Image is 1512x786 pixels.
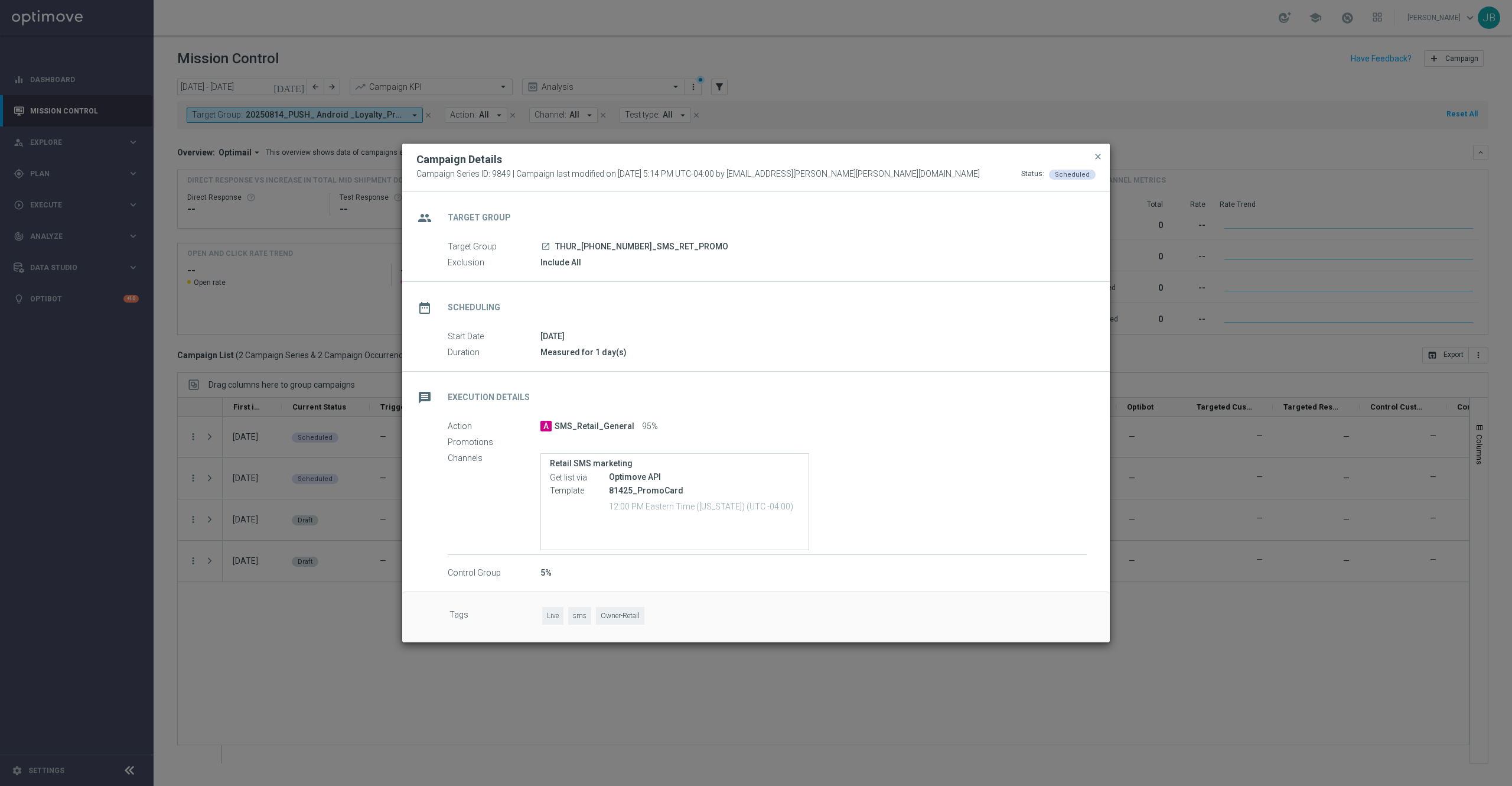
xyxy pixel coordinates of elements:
[1093,152,1103,161] span: close
[540,256,1087,268] div: Include All
[609,471,800,483] div: Optimove API
[448,421,540,432] label: Action
[449,607,542,625] label: Tags
[448,392,530,403] h2: Execution Details
[540,330,1087,342] div: [DATE]
[448,302,500,313] h2: Scheduling
[416,152,502,167] h2: Campaign Details
[414,387,435,408] i: message
[542,607,563,625] span: Live
[540,567,1087,579] div: 5%
[540,421,552,431] span: A
[448,347,540,358] label: Duration
[541,242,550,251] i: launch
[416,169,980,180] span: Campaign Series ID: 9849 | Campaign last modified on [DATE] 5:14 PM UTC-04:00 by [EMAIL_ADDRESS][...
[540,346,1087,358] div: Measured for 1 day(s)
[1055,171,1090,178] span: Scheduled
[568,607,591,625] span: sms
[550,459,800,469] label: Retail SMS marketing
[448,242,540,252] label: Target Group
[448,568,540,579] label: Control Group
[540,242,551,252] a: launch
[448,212,511,223] h2: Target Group
[448,332,540,342] label: Start Date
[550,472,609,483] label: Get list via
[414,297,435,319] i: date_range
[642,421,658,432] span: 95%
[555,242,728,252] span: THUR_[PHONE_NUMBER]_SMS_RET_PROMO
[609,485,800,496] p: 81425_PromoCard
[1049,169,1096,178] colored-tag: Scheduled
[448,437,540,448] label: Promotions
[550,485,609,496] label: Template
[596,607,644,625] span: Owner-Retail
[555,421,634,432] span: SMS_Retail_General
[414,207,435,229] i: group
[609,500,800,512] p: 12:00 PM Eastern Time ([US_STATE]) (UTC -04:00)
[448,258,540,268] label: Exclusion
[1021,169,1044,180] div: Status:
[448,453,540,464] label: Channels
